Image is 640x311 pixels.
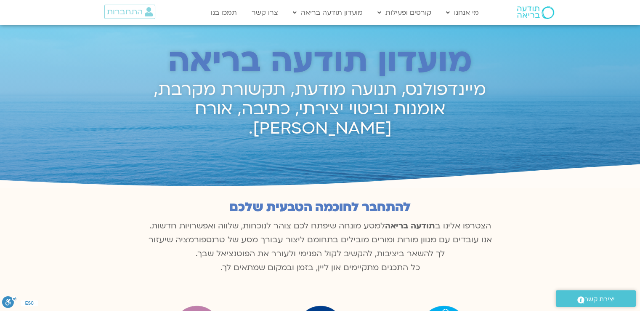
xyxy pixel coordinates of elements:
span: יצירת קשר [584,294,615,305]
h2: מועדון תודעה בריאה [143,43,497,80]
b: תודעה בריאה [385,220,435,231]
a: מי אנחנו [442,5,483,21]
a: התחברות [104,5,155,19]
h2: מיינדפולנס, תנועה מודעת, תקשורת מקרבת, אומנות וביטוי יצירתי, כתיבה, אורח [PERSON_NAME]. [143,80,497,138]
span: התחברות [107,7,143,16]
h2: להתחבר לחוכמה הטבעית שלכם [143,200,497,214]
a: צרו קשר [247,5,282,21]
img: תודעה בריאה [517,6,554,19]
a: תמכו בנו [207,5,241,21]
a: יצירת קשר [556,290,636,307]
a: מועדון תודעה בריאה [289,5,367,21]
p: הצטרפו אלינו ב למסע מונחה שיפתח לכם צוהר לנוכחות, שלווה ואפשרויות חדשות. אנו עובדים עם מגוון מורו... [143,219,497,275]
a: קורסים ופעילות [373,5,436,21]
